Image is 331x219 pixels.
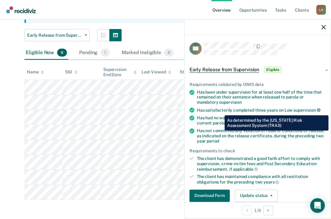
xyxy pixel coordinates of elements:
span: 0 [164,49,174,57]
div: Pending [78,46,111,60]
span: 8 [57,49,67,57]
img: Recidiviz [6,6,36,13]
button: Download Form [189,190,230,202]
button: Next Opportunity [263,206,273,215]
span: supervision [219,100,242,105]
div: Supervision End Date [103,67,137,77]
span: 1 [101,49,109,57]
div: L O [316,5,326,15]
div: The client has maintained compliance with all restitution obligations for the preceding two [197,174,326,184]
button: Profile dropdown button [316,5,326,15]
span: period [207,139,219,143]
div: Last Viewed [142,69,171,75]
span: Eligible [264,67,281,73]
div: Has not committed any violation of rules or conditions of release, as indicated on the release ce... [197,128,326,143]
span: years [263,180,279,184]
span: period [249,121,267,125]
div: Early Release from SupervisionEligible [185,60,331,80]
div: SID [65,69,78,75]
div: Requirements validated by OIMS data [189,82,326,87]
div: Marked Ineligible [121,46,175,60]
div: Requirements to check [189,148,326,154]
div: Has satisfactorily completed three years on Low [197,107,326,113]
div: 1 / 8 [185,202,331,218]
div: Eligible Now [24,46,68,60]
div: Has had no warrant issued during the previous two years of the current parole supervision [197,115,326,126]
span: Early Release from Supervision [27,33,82,38]
div: Name [27,69,44,75]
a: Navigate to form link [189,190,232,202]
div: Has been under supervision for at least one half of the time that remained on their sentence when... [197,90,326,105]
button: Previous Opportunity [242,206,252,215]
span: applicable [233,167,258,172]
span: Early Release from Supervision [189,67,259,73]
div: The client has demonstrated a good faith effort to comply with supervision, crime victim fees and... [197,156,326,172]
button: Update status [235,190,278,202]
span: supervision [293,108,320,113]
div: Open Intercom Messenger [310,198,325,213]
div: Status [180,69,193,75]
